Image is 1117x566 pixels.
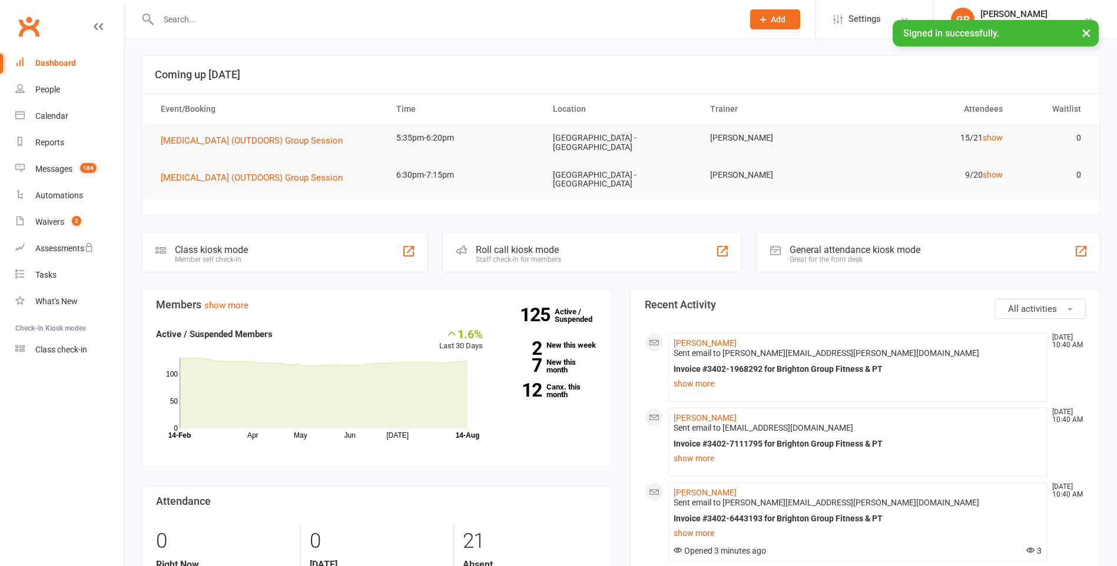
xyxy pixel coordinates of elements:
a: [PERSON_NAME] [674,338,737,348]
a: What's New [15,288,124,315]
h3: Coming up [DATE] [155,69,1087,81]
div: Dashboard [35,58,76,68]
div: Brighton Group Fitness & PT [980,19,1084,30]
span: 2 [72,216,81,226]
th: Waitlist [1013,94,1092,124]
div: Assessments [35,244,94,253]
time: [DATE] 10:40 AM [1046,334,1085,349]
div: Class kiosk mode [175,244,248,255]
span: Sent email to [EMAIL_ADDRESS][DOMAIN_NAME] [674,423,853,432]
a: Messages 184 [15,156,124,182]
div: People [35,85,60,94]
span: All activities [1008,304,1057,314]
div: Automations [35,191,83,200]
a: Clubworx [14,12,44,41]
a: show [983,170,1003,179]
td: [PERSON_NAME] [700,124,856,152]
a: show more [674,525,1042,541]
div: 1.6% [439,327,483,340]
a: Reports [15,129,124,156]
a: Waivers 2 [15,209,124,235]
a: Assessments [15,235,124,262]
div: Calendar [35,111,68,121]
td: 0 [1013,161,1092,189]
div: 21 [463,524,598,559]
div: Waivers [35,217,64,227]
strong: 7 [501,357,542,374]
a: Calendar [15,103,124,129]
td: 0 [1013,124,1092,152]
time: [DATE] 10:40 AM [1046,483,1085,498]
a: People [15,76,124,103]
a: 12Canx. this month [501,383,598,398]
span: Add [771,15,785,24]
div: Last 30 Days [439,327,483,352]
div: Class check-in [35,345,87,354]
input: Search... [155,11,735,28]
th: Location [542,94,699,124]
strong: 12 [501,381,542,399]
strong: Active / Suspended Members [156,329,273,339]
button: [MEDICAL_DATA] (OUTDOORS) Group Session [161,171,351,185]
div: Roll call kiosk mode [476,244,561,255]
th: Event/Booking [150,94,386,124]
strong: 125 [520,306,555,324]
div: Member self check-in [175,255,248,264]
span: Sent email to [PERSON_NAME][EMAIL_ADDRESS][PERSON_NAME][DOMAIN_NAME] [674,348,979,358]
div: Great for the front desk [790,255,920,264]
a: Dashboard [15,50,124,76]
div: Invoice #3402-7111795 for Brighton Group Fitness & PT [674,439,1042,449]
div: GR [951,8,975,31]
div: What's New [35,297,78,306]
a: [PERSON_NAME] [674,413,737,422]
span: [MEDICAL_DATA] (OUTDOORS) Group Session [161,172,343,183]
a: show more [204,300,248,311]
span: 184 [80,163,97,173]
div: Tasks [35,270,57,279]
td: 9/20 [856,161,1013,189]
td: 5:35pm-6:20pm [386,124,542,152]
span: Signed in successfully. [903,28,999,39]
a: [PERSON_NAME] [674,488,737,497]
a: show more [674,375,1042,392]
a: 2New this week [501,341,598,349]
div: Reports [35,138,64,147]
div: 0 [310,524,445,559]
td: [PERSON_NAME] [700,161,856,189]
span: Settings [848,6,881,32]
td: [GEOGRAPHIC_DATA] - [GEOGRAPHIC_DATA] [542,161,699,198]
td: [GEOGRAPHIC_DATA] - [GEOGRAPHIC_DATA] [542,124,699,161]
h3: Members [156,299,598,311]
button: [MEDICAL_DATA] (OUTDOORS) Group Session [161,134,351,148]
a: show [983,133,1003,142]
th: Trainer [700,94,856,124]
a: Automations [15,182,124,209]
div: [PERSON_NAME] [980,9,1084,19]
th: Time [386,94,542,124]
div: Messages [35,164,72,174]
td: 6:30pm-7:15pm [386,161,542,189]
span: 3 [1026,546,1042,555]
td: 15/21 [856,124,1013,152]
div: Invoice #3402-1968292 for Brighton Group Fitness & PT [674,364,1042,374]
div: 0 [156,524,291,559]
div: Invoice #3402-6443193 for Brighton Group Fitness & PT [674,514,1042,524]
span: [MEDICAL_DATA] (OUTDOORS) Group Session [161,135,343,146]
a: show more [674,450,1042,467]
div: Staff check-in for members [476,255,561,264]
time: [DATE] 10:40 AM [1046,408,1085,424]
span: Sent email to [PERSON_NAME][EMAIL_ADDRESS][PERSON_NAME][DOMAIN_NAME] [674,498,979,507]
a: Class kiosk mode [15,337,124,363]
strong: 2 [501,339,542,357]
button: × [1076,20,1097,45]
th: Attendees [856,94,1013,124]
a: 7New this month [501,358,598,374]
a: Tasks [15,262,124,288]
button: All activities [995,299,1086,319]
div: General attendance kiosk mode [790,244,920,255]
button: Add [750,9,800,29]
h3: Attendance [156,495,598,507]
span: Opened 3 minutes ago [674,546,766,555]
a: 125Active / Suspended [555,299,606,332]
h3: Recent Activity [645,299,1086,311]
